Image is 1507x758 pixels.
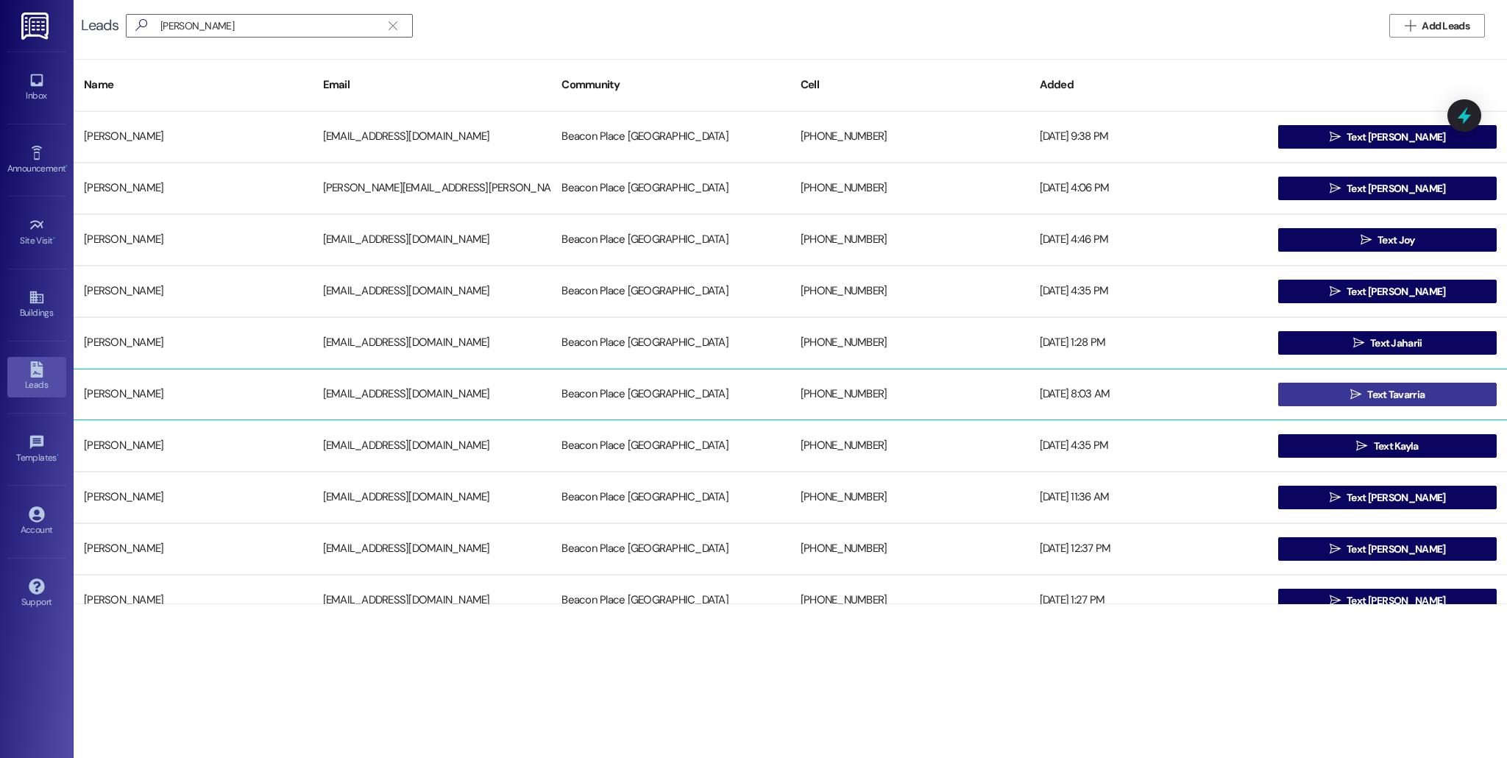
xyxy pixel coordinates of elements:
a: Buildings [7,285,66,325]
i:  [1405,20,1416,32]
div: Beacon Place [GEOGRAPHIC_DATA] [551,174,790,203]
i:  [1361,234,1372,246]
i:  [1330,183,1341,194]
div: [PHONE_NUMBER] [790,483,1029,512]
div: Beacon Place [GEOGRAPHIC_DATA] [551,225,790,255]
div: [PERSON_NAME] [74,380,313,409]
i:  [1330,131,1341,143]
div: [EMAIL_ADDRESS][DOMAIN_NAME] [313,122,552,152]
i:  [1330,492,1341,503]
div: [DATE] 4:35 PM [1029,277,1269,306]
button: Text [PERSON_NAME] [1278,280,1497,303]
div: [DATE] 4:06 PM [1029,174,1269,203]
div: Beacon Place [GEOGRAPHIC_DATA] [551,277,790,306]
span: Text [PERSON_NAME] [1347,542,1445,557]
i:  [1330,543,1341,555]
div: [PHONE_NUMBER] [790,534,1029,564]
span: Text Jaharii [1370,336,1422,351]
div: Beacon Place [GEOGRAPHIC_DATA] [551,328,790,358]
span: • [57,450,59,461]
span: Add Leads [1422,18,1469,34]
span: Text Kayla [1374,439,1419,454]
div: [PHONE_NUMBER] [790,122,1029,152]
div: Beacon Place [GEOGRAPHIC_DATA] [551,483,790,512]
div: [EMAIL_ADDRESS][DOMAIN_NAME] [313,328,552,358]
div: [PERSON_NAME] [74,122,313,152]
i:  [1353,337,1364,349]
div: [PERSON_NAME] [74,174,313,203]
i:  [1356,440,1367,452]
button: Text Jaharii [1278,331,1497,355]
div: [PERSON_NAME][EMAIL_ADDRESS][PERSON_NAME][PERSON_NAME][DOMAIN_NAME] [313,174,552,203]
div: [DATE] 1:28 PM [1029,328,1269,358]
div: Beacon Place [GEOGRAPHIC_DATA] [551,431,790,461]
button: Clear text [381,15,405,37]
div: [DATE] 12:37 PM [1029,534,1269,564]
div: [EMAIL_ADDRESS][DOMAIN_NAME] [313,225,552,255]
div: [EMAIL_ADDRESS][DOMAIN_NAME] [313,534,552,564]
div: [EMAIL_ADDRESS][DOMAIN_NAME] [313,483,552,512]
i:  [389,20,397,32]
span: Text [PERSON_NAME] [1347,284,1445,300]
div: [EMAIL_ADDRESS][DOMAIN_NAME] [313,586,552,615]
button: Add Leads [1389,14,1485,38]
a: Support [7,574,66,614]
div: [PHONE_NUMBER] [790,328,1029,358]
a: Templates • [7,430,66,470]
a: Inbox [7,68,66,107]
button: Text [PERSON_NAME] [1278,589,1497,612]
div: [PERSON_NAME] [74,483,313,512]
button: Text [PERSON_NAME] [1278,537,1497,561]
div: [PERSON_NAME] [74,431,313,461]
a: Site Visit • [7,213,66,252]
div: Email [313,67,552,103]
button: Text Joy [1278,228,1497,252]
span: Text [PERSON_NAME] [1347,181,1445,196]
div: [PHONE_NUMBER] [790,174,1029,203]
div: [DATE] 11:36 AM [1029,483,1269,512]
div: [PERSON_NAME] [74,277,313,306]
i:  [130,18,153,33]
div: [DATE] 8:03 AM [1029,380,1269,409]
div: [PHONE_NUMBER] [790,225,1029,255]
div: [PHONE_NUMBER] [790,277,1029,306]
div: Community [551,67,790,103]
div: Leads [81,18,118,33]
div: Beacon Place [GEOGRAPHIC_DATA] [551,122,790,152]
button: Text Tavarria [1278,383,1497,406]
a: Leads [7,357,66,397]
div: [PERSON_NAME] [74,586,313,615]
input: Search name/email/community (quotes for exact match e.g. "John Smith") [160,15,381,36]
div: [DATE] 4:46 PM [1029,225,1269,255]
div: [PHONE_NUMBER] [790,380,1029,409]
div: [EMAIL_ADDRESS][DOMAIN_NAME] [313,431,552,461]
div: Cell [790,67,1029,103]
a: Account [7,502,66,542]
button: Text [PERSON_NAME] [1278,177,1497,200]
button: Text [PERSON_NAME] [1278,125,1497,149]
div: Name [74,67,313,103]
i:  [1330,595,1341,606]
span: Text Tavarria [1367,387,1425,403]
div: [PERSON_NAME] [74,534,313,564]
div: Beacon Place [GEOGRAPHIC_DATA] [551,534,790,564]
div: Beacon Place [GEOGRAPHIC_DATA] [551,586,790,615]
div: [DATE] 4:35 PM [1029,431,1269,461]
button: Text [PERSON_NAME] [1278,486,1497,509]
div: [DATE] 9:38 PM [1029,122,1269,152]
div: [EMAIL_ADDRESS][DOMAIN_NAME] [313,277,552,306]
div: Added [1029,67,1269,103]
img: ResiDesk Logo [21,13,52,40]
i:  [1330,286,1341,297]
div: [PHONE_NUMBER] [790,431,1029,461]
span: Text [PERSON_NAME] [1347,593,1445,609]
span: Text Joy [1377,233,1414,248]
button: Text Kayla [1278,434,1497,458]
div: [PERSON_NAME] [74,328,313,358]
span: Text [PERSON_NAME] [1347,130,1445,145]
div: [PHONE_NUMBER] [790,586,1029,615]
span: • [65,161,68,171]
div: [EMAIL_ADDRESS][DOMAIN_NAME] [313,380,552,409]
i:  [1350,389,1361,400]
div: Beacon Place [GEOGRAPHIC_DATA] [551,380,790,409]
